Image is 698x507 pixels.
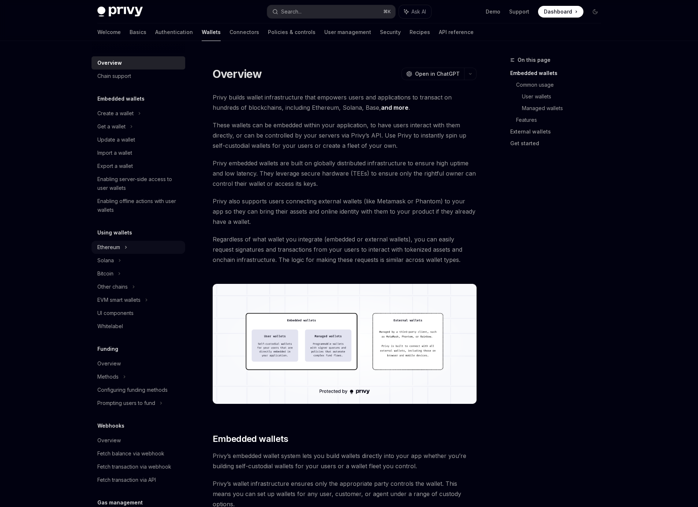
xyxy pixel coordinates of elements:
div: Overview [97,359,121,368]
div: Export a wallet [97,162,133,170]
div: Configuring funding methods [97,386,168,394]
div: Prompting users to fund [97,399,155,408]
div: Methods [97,372,119,381]
h5: Using wallets [97,228,132,237]
a: Managed wallets [522,102,607,114]
div: Fetch transaction via API [97,476,156,484]
a: Whitelabel [92,320,185,333]
a: Basics [130,23,146,41]
a: API reference [439,23,474,41]
span: These wallets can be embedded within your application, to have users interact with them directly,... [213,120,477,151]
h5: Funding [97,345,118,353]
div: Search... [281,7,302,16]
a: Embedded wallets [510,67,607,79]
h5: Webhooks [97,421,124,430]
span: Privy embedded wallets are built on globally distributed infrastructure to ensure high uptime and... [213,158,477,189]
div: Get a wallet [97,122,126,131]
div: Create a wallet [97,109,134,118]
a: Overview [92,357,185,370]
h1: Overview [213,67,262,80]
div: Chain support [97,72,131,80]
span: Privy builds wallet infrastructure that empowers users and applications to transact on hundreds o... [213,92,477,113]
a: Demo [486,8,500,15]
a: Fetch transaction via API [92,473,185,487]
img: dark logo [97,7,143,17]
button: Ask AI [399,5,431,18]
span: Open in ChatGPT [415,70,460,78]
a: Overview [92,56,185,70]
a: Enabling server-side access to user wallets [92,173,185,195]
a: Authentication [155,23,193,41]
a: User management [324,23,371,41]
span: Privy’s embedded wallet system lets you build wallets directly into your app whether you’re build... [213,451,477,471]
a: Fetch transaction via webhook [92,460,185,473]
a: Features [516,114,607,126]
a: Enabling offline actions with user wallets [92,195,185,217]
h5: Embedded wallets [97,94,145,103]
div: Overview [97,436,121,445]
div: Enabling server-side access to user wallets [97,175,181,192]
div: Whitelabel [97,322,123,331]
a: Import a wallet [92,146,185,159]
a: User wallets [522,91,607,102]
a: Connectors [229,23,259,41]
div: Fetch transaction via webhook [97,462,171,471]
div: Update a wallet [97,135,135,144]
a: and more [381,104,408,112]
a: Update a wallet [92,133,185,146]
button: Open in ChatGPT [402,68,464,80]
a: Support [509,8,529,15]
div: EVM smart wallets [97,296,141,304]
a: Recipes [410,23,430,41]
div: Solana [97,256,114,265]
div: Enabling offline actions with user wallets [97,197,181,214]
div: Overview [97,59,122,67]
a: Configuring funding methods [92,383,185,397]
span: Embedded wallets [213,433,288,445]
a: Common usage [516,79,607,91]
button: Search...⌘K [267,5,395,18]
div: UI components [97,309,134,318]
div: Other chains [97,282,128,291]
a: External wallets [510,126,607,138]
div: Import a wallet [97,149,132,157]
a: Welcome [97,23,121,41]
a: Overview [92,434,185,447]
span: ⌘ K [383,9,391,15]
span: On this page [518,56,550,64]
span: Ask AI [411,8,426,15]
div: Ethereum [97,243,120,252]
img: images/walletoverview.png [213,284,477,404]
div: Fetch balance via webhook [97,449,164,458]
a: Chain support [92,70,185,83]
a: Get started [510,138,607,149]
span: Dashboard [544,8,572,15]
a: Export a wallet [92,159,185,173]
span: Regardless of what wallet you integrate (embedded or external wallets), you can easily request si... [213,234,477,265]
button: Toggle dark mode [589,6,601,18]
a: Wallets [202,23,221,41]
h5: Gas management [97,498,143,507]
a: Policies & controls [268,23,316,41]
a: Fetch balance via webhook [92,447,185,460]
div: Bitcoin [97,269,113,278]
a: Dashboard [538,6,583,18]
span: Privy also supports users connecting external wallets (like Metamask or Phantom) to your app so t... [213,196,477,227]
a: UI components [92,307,185,320]
a: Security [380,23,401,41]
